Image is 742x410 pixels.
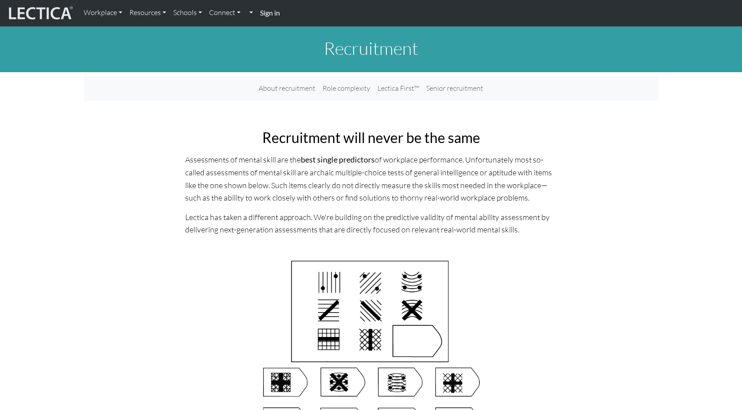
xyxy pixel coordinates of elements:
img: lecticalive [7,5,73,22]
a: About recruitment [255,79,319,97]
a: Connect [206,4,244,22]
a: best single predictors [301,155,375,164]
a: Lectica First™ [374,79,423,97]
a: Sign in [256,4,284,23]
p: Assessments of mental skill are the of workplace performance. Unfortunately most so-called assess... [185,153,557,204]
a: Senior recruitment [423,79,487,97]
a: Resources [126,4,170,22]
a: Workplace [80,4,126,22]
strong: Sign in [260,8,280,17]
a: Role complexity [319,79,374,97]
a: Schools [170,4,206,22]
h1: Recruitment [84,38,658,59]
p: Lectica has taken a different approach. We're building on the predictive validity of mental abili... [185,211,557,236]
h2: Recruitment will never be the same [185,129,557,146]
